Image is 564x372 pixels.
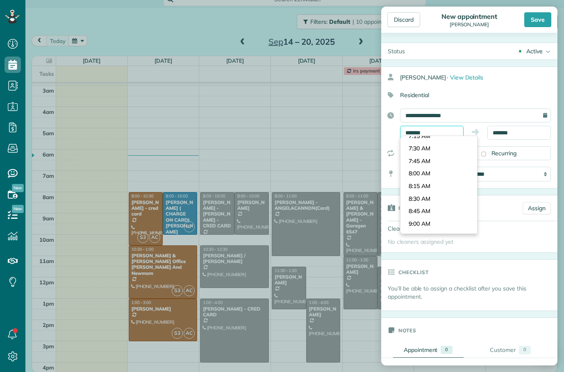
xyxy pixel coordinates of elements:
[400,218,477,230] li: 9:00 AM
[398,195,428,220] h3: Cleaners
[519,346,531,354] div: 0
[12,184,24,192] span: New
[381,88,551,102] div: Residential
[400,205,477,218] li: 8:45 AM
[481,152,486,157] input: Recurring
[388,238,453,245] span: No cleaners assigned yet
[400,230,477,243] li: 9:15 AM
[400,142,477,155] li: 7:30 AM
[447,74,448,81] span: ·
[387,12,420,27] div: Discard
[400,180,477,193] li: 8:15 AM
[400,193,477,205] li: 8:30 AM
[439,22,500,27] div: [PERSON_NAME]
[12,205,24,213] span: New
[388,284,557,301] p: You’ll be able to assign a checklist after you save this appointment.
[523,202,551,214] a: Assign
[490,346,516,354] div: Customer
[400,155,477,168] li: 7:45 AM
[398,260,429,284] h3: Checklist
[450,74,483,81] span: View Details
[524,12,551,27] div: Save
[400,70,557,85] div: [PERSON_NAME]
[441,346,453,354] div: 0
[381,221,439,236] div: Cleaners
[526,47,543,55] div: Active
[400,130,477,143] li: 7:15 AM
[491,150,517,157] span: Recurring
[404,346,438,354] div: Appointment
[398,318,416,343] h3: Notes
[381,43,412,59] div: Status
[439,12,500,20] div: New appointment
[400,167,477,180] li: 8:00 AM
